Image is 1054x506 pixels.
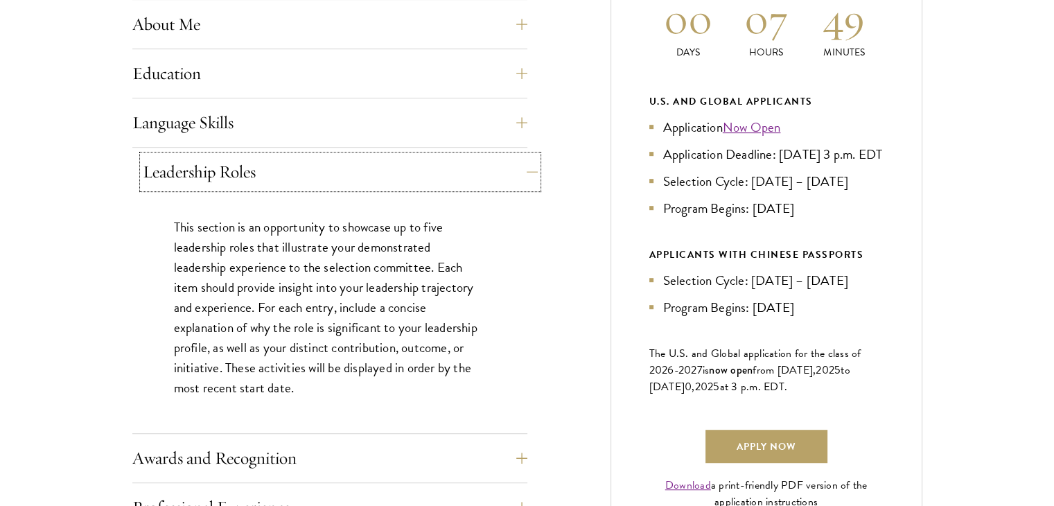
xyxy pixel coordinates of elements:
button: About Me [132,8,527,41]
span: 0 [685,378,692,395]
button: Leadership Roles [143,155,538,189]
span: at 3 p.m. EDT. [720,378,788,395]
span: 5 [713,378,719,395]
p: Hours [727,45,805,60]
p: Days [649,45,728,60]
button: Awards and Recognition [132,442,527,475]
li: Selection Cycle: [DATE] – [DATE] [649,270,884,290]
a: Download [665,477,711,494]
span: The U.S. and Global application for the class of 202 [649,345,861,378]
p: Minutes [805,45,884,60]
p: This section is an opportunity to showcase up to five leadership roles that illustrate your demon... [174,217,486,399]
button: Language Skills [132,106,527,139]
li: Application [649,117,884,137]
span: is [703,362,710,378]
span: 5 [834,362,841,378]
span: 202 [695,378,714,395]
li: Selection Cycle: [DATE] – [DATE] [649,171,884,191]
span: now open [709,362,753,378]
span: 6 [667,362,674,378]
span: -202 [674,362,697,378]
button: Education [132,57,527,90]
a: Apply Now [705,430,827,463]
div: APPLICANTS WITH CHINESE PASSPORTS [649,246,884,263]
li: Application Deadline: [DATE] 3 p.m. EDT [649,144,884,164]
li: Program Begins: [DATE] [649,198,884,218]
span: 7 [697,362,703,378]
a: Now Open [723,117,781,137]
span: from [DATE], [753,362,816,378]
li: Program Begins: [DATE] [649,297,884,317]
span: , [692,378,694,395]
span: to [DATE] [649,362,850,395]
div: U.S. and Global Applicants [649,93,884,110]
span: 202 [816,362,834,378]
